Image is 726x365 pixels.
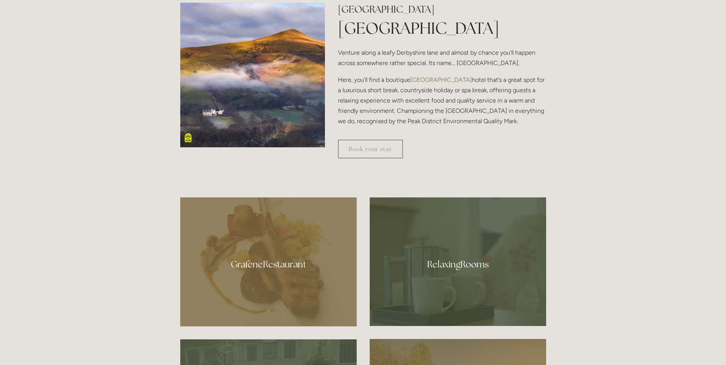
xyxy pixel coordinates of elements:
[180,197,357,326] a: Cutlet and shoulder of Cabrito goat, smoked aubergine, beetroot terrine, savoy cabbage, melting b...
[338,47,546,68] p: Venture along a leafy Derbyshire lane and almost by chance you'll happen across somewhere rather ...
[180,3,325,148] img: Peak District National Park- misty Lose Hill View. Losehill House
[338,75,546,127] p: Here, you’ll find a boutique hotel that’s a great spot for a luxurious short break, countryside h...
[370,197,546,326] a: photo of a tea tray and its cups, Losehill House
[338,3,546,16] h2: [GEOGRAPHIC_DATA]
[338,17,546,39] h1: [GEOGRAPHIC_DATA]
[338,140,403,158] a: Book your stay
[410,76,472,83] a: [GEOGRAPHIC_DATA]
